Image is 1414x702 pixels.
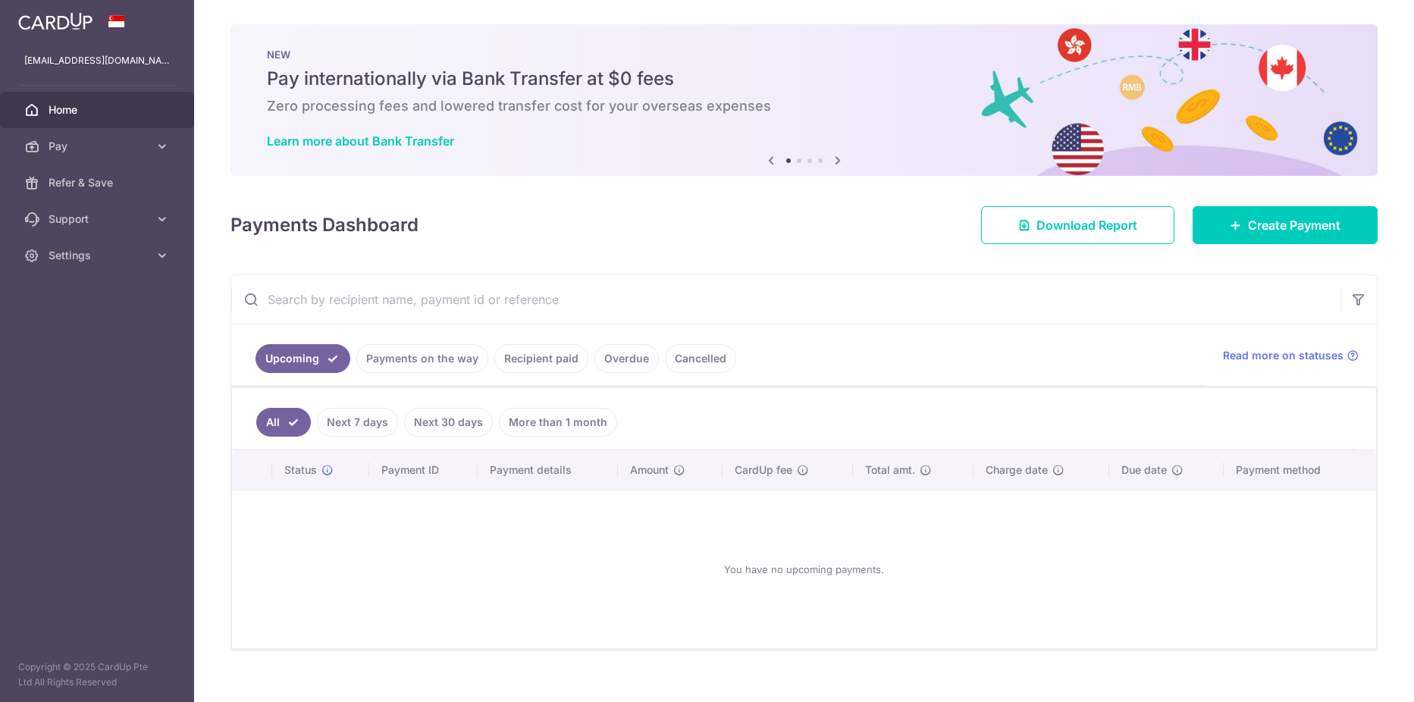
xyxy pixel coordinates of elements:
div: You have no upcoming payments. [250,503,1358,636]
img: Bank transfer banner [230,24,1378,176]
a: Download Report [981,206,1174,244]
span: Home [49,102,149,118]
th: Payment details [478,450,618,490]
a: Read more on statuses [1223,348,1359,363]
span: Total amt. [865,462,915,478]
span: Refer & Save [49,175,149,190]
a: Next 30 days [404,408,493,437]
a: Upcoming [256,344,350,373]
p: [EMAIL_ADDRESS][DOMAIN_NAME] [24,53,170,68]
span: Pay [49,139,149,154]
span: Create Payment [1248,216,1340,234]
h5: Pay internationally via Bank Transfer at $0 fees [267,67,1341,91]
a: Create Payment [1193,206,1378,244]
a: Cancelled [665,344,736,373]
a: More than 1 month [499,408,617,437]
span: Due date [1121,462,1167,478]
span: Amount [630,462,669,478]
a: All [256,408,311,437]
h6: Zero processing fees and lowered transfer cost for your overseas expenses [267,97,1341,115]
span: Settings [49,248,149,263]
span: Support [49,212,149,227]
span: Read more on statuses [1223,348,1343,363]
a: Next 7 days [317,408,398,437]
th: Payment method [1224,450,1376,490]
a: Learn more about Bank Transfer [267,133,454,149]
a: Recipient paid [494,344,588,373]
span: Charge date [986,462,1048,478]
span: CardUp fee [735,462,792,478]
span: Download Report [1036,216,1137,234]
p: NEW [267,49,1341,61]
span: Status [284,462,317,478]
a: Payments on the way [356,344,488,373]
th: Payment ID [369,450,478,490]
h4: Payments Dashboard [230,212,419,239]
img: CardUp [18,12,92,30]
input: Search by recipient name, payment id or reference [231,275,1340,324]
a: Overdue [594,344,659,373]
